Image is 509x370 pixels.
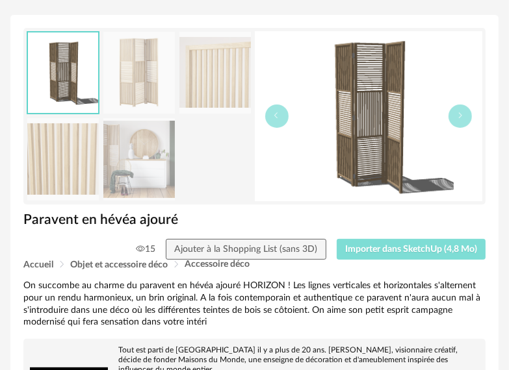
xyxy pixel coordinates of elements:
[103,118,175,201] img: paravent-en-hevea-ajoure-1000-8-12-238263_5.jpg
[179,32,251,114] img: paravent-en-hevea-ajoure-1000-8-12-238263_2.jpg
[255,31,483,201] img: thumbnail.png
[337,239,486,260] button: Importer dans SketchUp (4,8 Mo)
[103,32,175,114] img: paravent-en-hevea-ajoure-1000-8-12-238263_1.jpg
[136,243,155,255] span: 15
[345,245,477,254] span: Importer dans SketchUp (4,8 Mo)
[28,32,98,114] img: thumbnail.png
[23,211,486,228] h1: Paravent en hévéa ajouré
[23,280,486,329] div: On succombe au charme du paravent en hévéa ajouré HORIZON ! Les lignes verticales et horizontales...
[23,260,53,269] span: Accueil
[166,239,326,260] button: Ajouter à la Shopping List (sans 3D)
[70,260,168,269] span: Objet et accessoire déco
[23,260,486,269] div: Breadcrumb
[27,118,99,201] img: paravent-en-hevea-ajoure-1000-8-12-238263_3.jpg
[185,260,250,269] span: Accessoire déco
[174,245,317,254] span: Ajouter à la Shopping List (sans 3D)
